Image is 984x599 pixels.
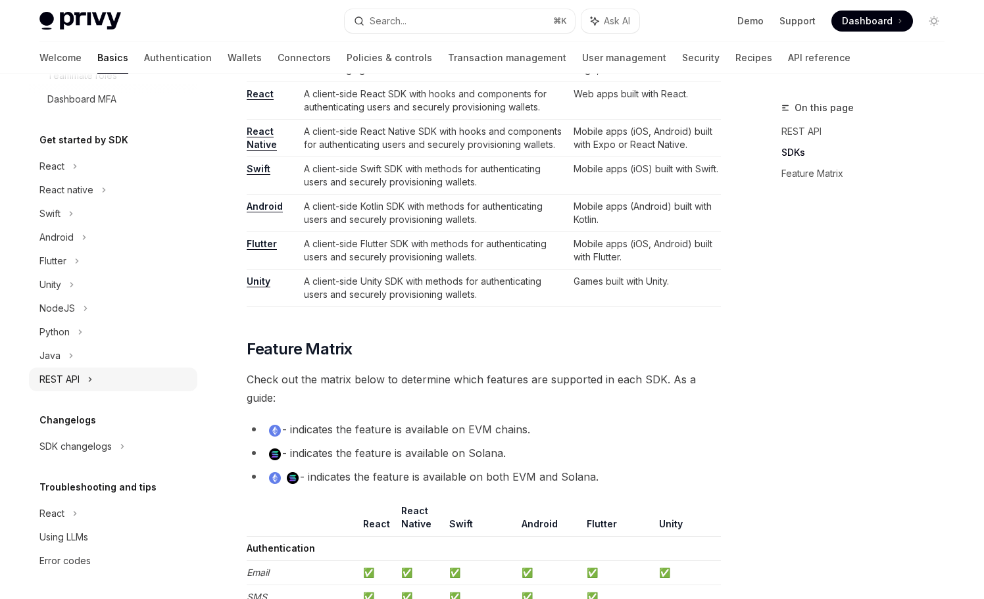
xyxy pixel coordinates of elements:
[396,561,445,585] td: ✅
[39,253,66,269] div: Flutter
[247,276,270,287] a: Unity
[39,12,121,30] img: light logo
[39,300,75,316] div: NodeJS
[604,14,630,28] span: Ask AI
[299,157,568,195] td: A client-side Swift SDK with methods for authenticating users and securely provisioning wallets.
[781,142,955,163] a: SDKs
[831,11,913,32] a: Dashboard
[97,42,128,74] a: Basics
[568,270,721,307] td: Games built with Unity.
[299,195,568,232] td: A client-side Kotlin SDK with methods for authenticating users and securely provisioning wallets.
[516,504,581,537] th: Android
[795,100,854,116] span: On this page
[47,91,116,107] div: Dashboard MFA
[247,567,269,578] em: Email
[39,158,64,174] div: React
[269,448,281,460] img: solana.png
[247,542,315,554] strong: Authentication
[299,82,568,120] td: A client-side React SDK with hooks and components for authenticating users and securely provision...
[842,14,893,28] span: Dashboard
[29,549,197,573] a: Error codes
[228,42,262,74] a: Wallets
[247,88,274,100] a: React
[516,561,581,585] td: ✅
[278,42,331,74] a: Connectors
[39,553,91,569] div: Error codes
[581,9,639,33] button: Ask AI
[347,42,432,74] a: Policies & controls
[581,504,654,537] th: Flutter
[299,120,568,157] td: A client-side React Native SDK with hooks and components for authenticating users and securely pr...
[923,11,945,32] button: Toggle dark mode
[247,420,721,439] li: - indicates the feature is available on EVM chains.
[345,9,575,33] button: Search...⌘K
[396,504,445,537] th: React Native
[737,14,764,28] a: Demo
[39,479,157,495] h5: Troubleshooting and tips
[39,229,74,245] div: Android
[247,467,721,486] li: - indicates the feature is available on both EVM and Solana.
[568,82,721,120] td: Web apps built with React.
[582,42,666,74] a: User management
[779,14,816,28] a: Support
[444,561,516,585] td: ✅
[781,121,955,142] a: REST API
[247,163,270,175] a: Swift
[247,370,721,407] span: Check out the matrix below to determine which features are supported in each SDK. As a guide:
[39,277,61,293] div: Unity
[247,126,277,151] a: React Native
[269,472,281,484] img: ethereum.png
[581,561,654,585] td: ✅
[444,504,516,537] th: Swift
[39,371,80,387] div: REST API
[788,42,850,74] a: API reference
[654,561,721,585] td: ✅
[247,238,277,250] a: Flutter
[144,42,212,74] a: Authentication
[39,42,82,74] a: Welcome
[247,339,353,360] span: Feature Matrix
[269,425,281,437] img: ethereum.png
[39,132,128,148] h5: Get started by SDK
[568,120,721,157] td: Mobile apps (iOS, Android) built with Expo or React Native.
[29,87,197,111] a: Dashboard MFA
[39,439,112,454] div: SDK changelogs
[299,232,568,270] td: A client-side Flutter SDK with methods for authenticating users and securely provisioning wallets.
[735,42,772,74] a: Recipes
[39,324,70,340] div: Python
[448,42,566,74] a: Transaction management
[654,504,721,537] th: Unity
[247,444,721,462] li: - indicates the feature is available on Solana.
[299,270,568,307] td: A client-side Unity SDK with methods for authenticating users and securely provisioning wallets.
[370,13,406,29] div: Search...
[39,506,64,521] div: React
[247,201,283,212] a: Android
[781,163,955,184] a: Feature Matrix
[29,525,197,549] a: Using LLMs
[358,504,396,537] th: React
[553,16,567,26] span: ⌘ K
[568,157,721,195] td: Mobile apps (iOS) built with Swift.
[39,348,61,364] div: Java
[568,232,721,270] td: Mobile apps (iOS, Android) built with Flutter.
[682,42,720,74] a: Security
[287,472,299,484] img: solana.png
[39,412,96,428] h5: Changelogs
[39,206,61,222] div: Swift
[568,195,721,232] td: Mobile apps (Android) built with Kotlin.
[358,561,396,585] td: ✅
[39,182,93,198] div: React native
[39,529,88,545] div: Using LLMs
